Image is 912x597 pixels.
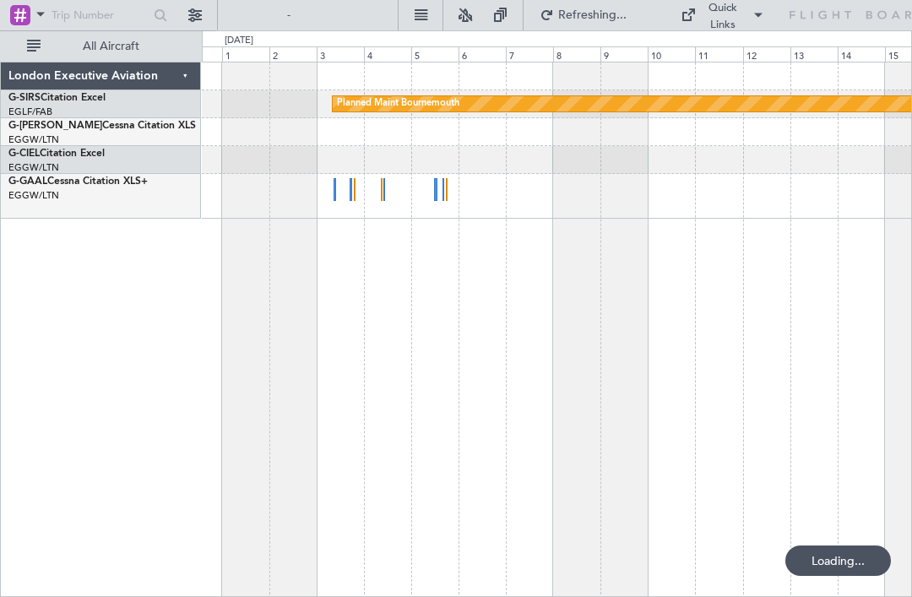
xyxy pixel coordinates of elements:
[838,46,885,62] div: 14
[8,149,105,159] a: G-CIELCitation Excel
[459,46,506,62] div: 6
[364,46,411,62] div: 4
[743,46,790,62] div: 12
[337,91,459,117] div: Planned Maint Bournemouth
[600,46,648,62] div: 9
[8,93,106,103] a: G-SIRSCitation Excel
[785,545,891,576] div: Loading...
[8,93,41,103] span: G-SIRS
[8,176,47,187] span: G-GAAL
[532,2,633,29] button: Refreshing...
[790,46,838,62] div: 13
[317,46,364,62] div: 3
[506,46,553,62] div: 7
[8,121,102,131] span: G-[PERSON_NAME]
[553,46,600,62] div: 8
[8,176,148,187] a: G-GAALCessna Citation XLS+
[19,33,183,60] button: All Aircraft
[411,46,459,62] div: 5
[557,9,628,21] span: Refreshing...
[8,189,59,202] a: EGGW/LTN
[222,46,269,62] div: 1
[8,149,40,159] span: G-CIEL
[648,46,695,62] div: 10
[695,46,742,62] div: 11
[8,121,196,131] a: G-[PERSON_NAME]Cessna Citation XLS
[225,34,253,48] div: [DATE]
[8,161,59,174] a: EGGW/LTN
[44,41,178,52] span: All Aircraft
[52,3,149,28] input: Trip Number
[8,106,52,118] a: EGLF/FAB
[672,2,774,29] button: Quick Links
[269,46,317,62] div: 2
[8,133,59,146] a: EGGW/LTN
